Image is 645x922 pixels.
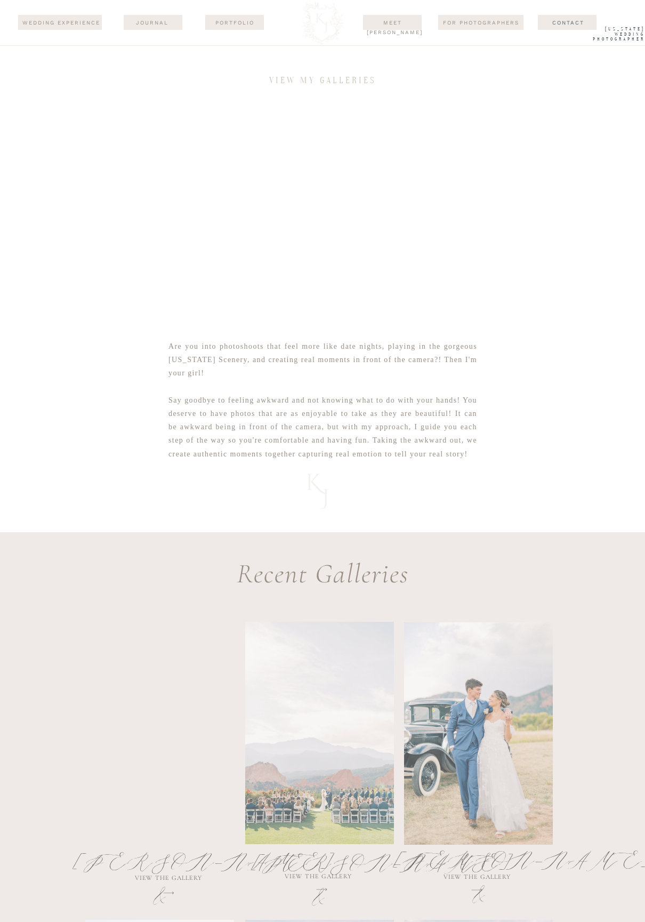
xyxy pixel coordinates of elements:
[21,18,101,28] a: wedding experience
[126,18,178,27] a: journal
[74,845,245,897] a: [PERSON_NAME] & [PERSON_NAME]
[438,18,523,27] a: For Photographers
[209,18,261,27] a: Portfolio
[168,340,477,448] p: Are you into photoshoots that feel more like date nights, playing in the gorgeous [US_STATE] Scen...
[576,27,645,45] a: [US_STATE] WEdding Photographer
[192,550,454,595] h3: Recent Galleries
[367,18,418,27] a: Meet [PERSON_NAME]
[261,76,384,87] h3: view my galleries
[252,846,384,896] a: [PERSON_NAME] & [PERSON_NAME]
[394,844,563,894] a: [PERSON_NAME] & [PERSON_NAME]
[531,18,605,27] a: Contact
